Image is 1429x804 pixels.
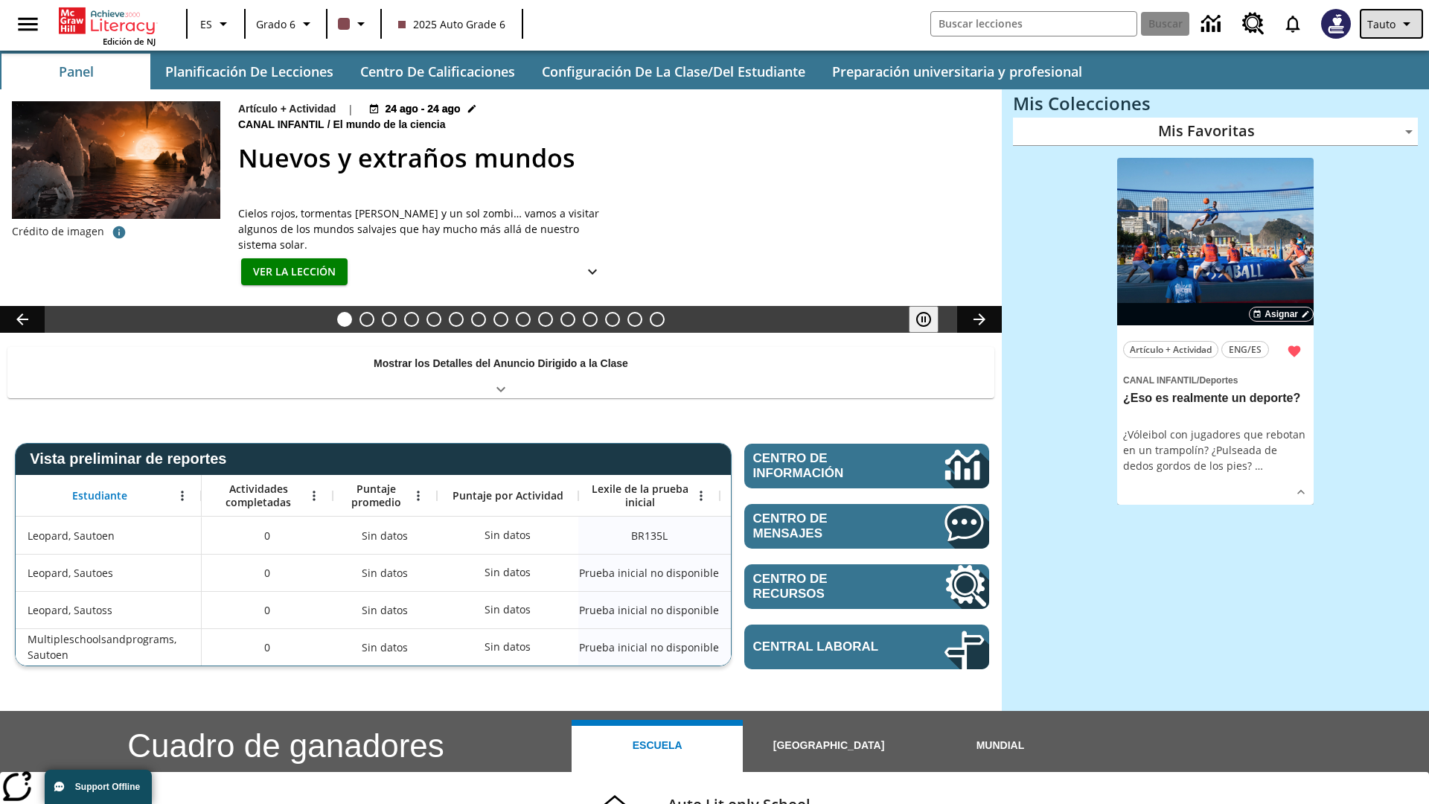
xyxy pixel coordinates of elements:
[627,312,642,327] button: Diapositiva 14 En memoria de la jueza O'Connor
[238,205,610,252] div: Cielos rojos, tormentas [PERSON_NAME] y un sol zombi… vamos a visitar algunos de los mundos salva...
[586,482,694,509] span: Lexile de la prueba inicial
[1123,371,1308,388] span: Tema: Canal Infantil/Deportes
[579,565,719,581] span: Prueba inicial no disponible, Leopard, Sautoes
[374,356,628,371] p: Mostrar los Detalles del Anuncio Dirigido a la Clase
[744,444,989,488] a: Centro de información
[1281,338,1308,365] button: Remover de Favoritas
[354,520,415,551] span: Sin datos
[909,306,939,333] button: Pausar
[59,4,156,47] div: Portada
[6,2,50,46] button: Abrir el menú lateral
[1123,375,1197,386] span: Canal Infantil
[579,639,719,655] span: Prueba inicial no disponible, Multipleschoolsandprograms, Sautoen
[1,54,150,89] button: Panel
[28,528,115,543] span: Leopard, Sautoen
[605,312,620,327] button: Diapositiva 13 ¡Hurra por el Día de la Constitución!
[202,554,333,591] div: 0, Leopard, Sautoes
[238,205,610,252] span: Cielos rojos, tormentas de gemas y un sol zombi… vamos a visitar algunos de los mundos salvajes q...
[1123,427,1308,473] div: ¿Vóleibol con jugadores que rebotan en un trampolín? ¿Pulseada de dedos gordos de los pies?
[153,54,345,89] button: Planificación de lecciones
[631,528,668,543] span: Lector principiante 135 Lexile, Leopard, Sautoen
[202,517,333,554] div: 0, Leopard, Sautoen
[572,720,743,772] button: Escuela
[72,489,127,502] span: Estudiante
[104,219,134,246] button: Crédito: NASA/JPL-Caltech/T. Pyle
[250,10,322,37] button: Grado: Grado 6, Elige un grado
[931,12,1137,36] input: Buscar campo
[1013,93,1418,114] h3: Mis Colecciones
[333,117,449,133] span: El mundo de la ciencia
[202,628,333,666] div: 0, Multipleschoolsandprograms, Sautoen
[957,306,1002,333] button: Carrusel de lecciones, seguir
[209,482,307,509] span: Actividades completadas
[1273,4,1312,43] a: Notificaciones
[45,770,152,804] button: Support Offline
[530,54,817,89] button: Configuración de la clase/del estudiante
[1130,342,1212,357] span: Artículo + Actividad
[516,312,531,327] button: Diapositiva 9 La historia de terror del tomate
[30,450,234,468] span: Vista preliminar de reportes
[650,312,665,327] button: Diapositiva 15 El equilibrio de la Constitución
[915,720,1086,772] button: Mundial
[1123,391,1308,406] h3: ¿Eso es realmente un deporte?
[477,632,538,662] div: Sin datos, Multipleschoolsandprograms, Sautoen
[348,54,527,89] button: Centro de calificaciones
[238,139,984,177] h2: Nuevos y extraños mundos
[12,101,220,219] img: El concepto de un artista sobre cómo sería estar parado en la superficie del exoplaneta TRAPPIST-1
[333,628,437,666] div: Sin datos, Multipleschoolsandprograms, Sautoen
[1367,16,1396,32] span: Tauto
[909,306,953,333] div: Pausar
[720,554,861,591] div: Sin datos, Leopard, Sautoes
[753,511,900,541] span: Centro de mensajes
[337,312,352,327] button: Diapositiva 1 Nuevos y extraños mundos
[59,6,156,36] a: Portada
[1265,307,1298,321] span: Asignar
[333,517,437,554] div: Sin datos, Leopard, Sautoen
[1221,341,1269,358] button: ENG/ES
[477,595,538,625] div: Sin datos, Leopard, Sautoss
[354,632,415,663] span: Sin datos
[1249,307,1314,322] button: Asignar Elegir fechas
[753,639,900,654] span: Central laboral
[1321,9,1351,39] img: Avatar
[28,565,113,581] span: Leopard, Sautoes
[449,312,464,327] button: Diapositiva 6 ¿Los autos del futuro?
[578,258,607,286] button: Ver más
[1290,481,1312,503] button: Ver más
[477,558,538,587] div: Sin datos, Leopard, Sautoes
[12,224,104,239] p: Crédito de imagen
[690,485,712,507] button: Abrir menú
[354,558,415,588] span: Sin datos
[1233,4,1273,44] a: Centro de recursos, Se abrirá en una pestaña nueva.
[192,10,240,37] button: Lenguaje: ES, Selecciona un idioma
[1192,4,1233,45] a: Centro de información
[1199,375,1238,386] span: Deportes
[753,572,900,602] span: Centro de recursos
[340,482,412,509] span: Puntaje promedio
[538,312,553,327] button: Diapositiva 10 La moda en la antigua Roma
[359,312,374,327] button: Diapositiva 2 Llevar el cine a la dimensión X
[103,36,156,47] span: Edición de NJ
[28,602,112,618] span: Leopard, Sautoss
[354,595,415,625] span: Sin datos
[332,10,376,37] button: El color de la clase es café oscuro. Cambiar el color de la clase.
[471,312,486,327] button: Diapositiva 7 Los últimos colonos
[493,312,508,327] button: Diapositiva 8 Energía solar para todos
[327,118,330,130] span: /
[398,16,505,32] span: 2025 Auto Grade 6
[365,101,479,117] button: 24 ago - 24 ago Elegir fechas
[477,520,538,550] div: Sin datos, Leopard, Sautoen
[386,101,461,117] span: 24 ago - 24 ago
[238,101,336,117] p: Artículo + Actividad
[1197,375,1199,386] span: /
[407,485,429,507] button: Abrir menú
[1312,4,1360,43] button: Escoja un nuevo avatar
[1013,118,1418,146] div: Mis Favoritas
[744,504,989,549] a: Centro de mensajes
[744,625,989,669] a: Central laboral
[238,117,327,133] span: Canal Infantil
[264,639,270,655] span: 0
[753,451,894,481] span: Centro de información
[171,485,194,507] button: Abrir menú
[720,628,861,666] div: Sin datos, Multipleschoolsandprograms, Sautoen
